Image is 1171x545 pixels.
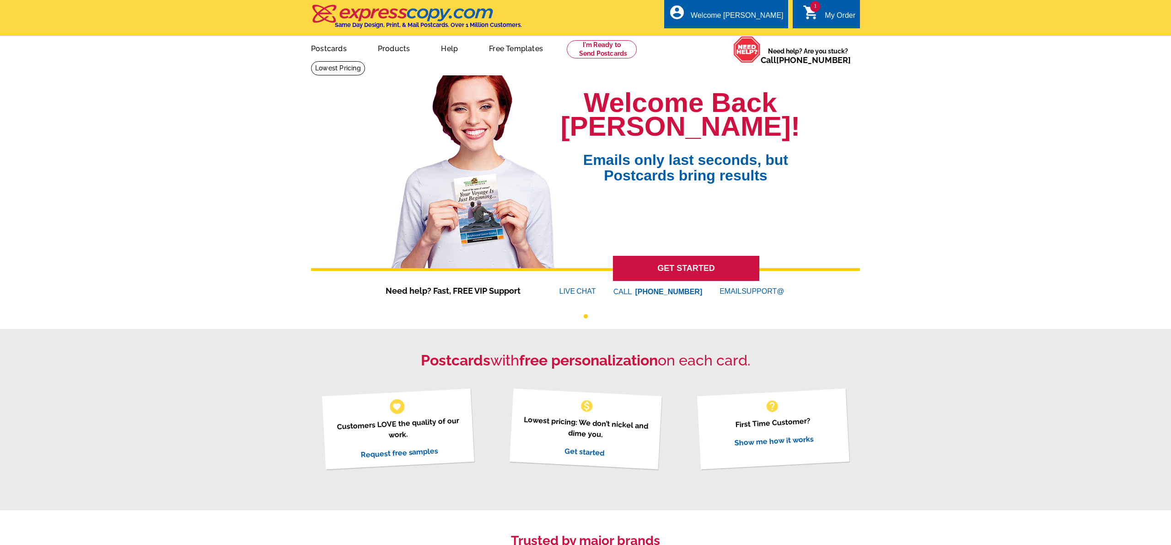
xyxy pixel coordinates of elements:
[335,21,522,28] h4: Same Day Design, Print, & Mail Postcards. Over 1 Million Customers.
[765,399,779,413] span: help
[613,256,759,281] a: GET STARTED
[733,36,761,63] img: help
[708,414,837,432] p: First Time Customer?
[803,4,819,21] i: shopping_cart
[392,402,402,411] span: favorite
[421,352,490,369] strong: Postcards
[825,11,855,24] div: My Order
[669,4,685,21] i: account_circle
[580,399,594,413] span: monetization_on
[741,286,785,297] font: SUPPORT@
[311,352,860,369] h2: with on each card.
[584,314,588,318] button: 1 of 1
[311,11,522,28] a: Same Day Design, Print, & Mail Postcards. Over 1 Million Customers.
[776,55,851,65] a: [PHONE_NUMBER]
[519,352,658,369] strong: free personalization
[426,37,473,58] a: Help
[803,10,855,21] a: 1 shopping_cart My Order
[521,414,650,443] p: Lowest pricing: We don’t nickel and dime you.
[296,37,361,58] a: Postcards
[363,37,425,58] a: Products
[360,446,438,459] a: Request free samples
[761,55,851,65] span: Call
[571,138,800,183] span: Emails only last seconds, but Postcards bring results
[564,446,604,457] a: Get started
[810,1,820,12] span: 1
[474,37,558,58] a: Free Templates
[691,11,783,24] div: Welcome [PERSON_NAME]
[559,286,577,297] font: LIVE
[386,68,561,268] img: welcome-back-logged-in.png
[559,287,596,295] a: LIVECHAT
[761,47,855,65] span: Need help? Are you stuck?
[386,285,532,297] span: Need help? Fast, FREE VIP Support
[734,434,814,447] a: Show me how it works
[333,415,462,444] p: Customers LOVE the quality of our work.
[561,91,800,138] h1: Welcome Back [PERSON_NAME]!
